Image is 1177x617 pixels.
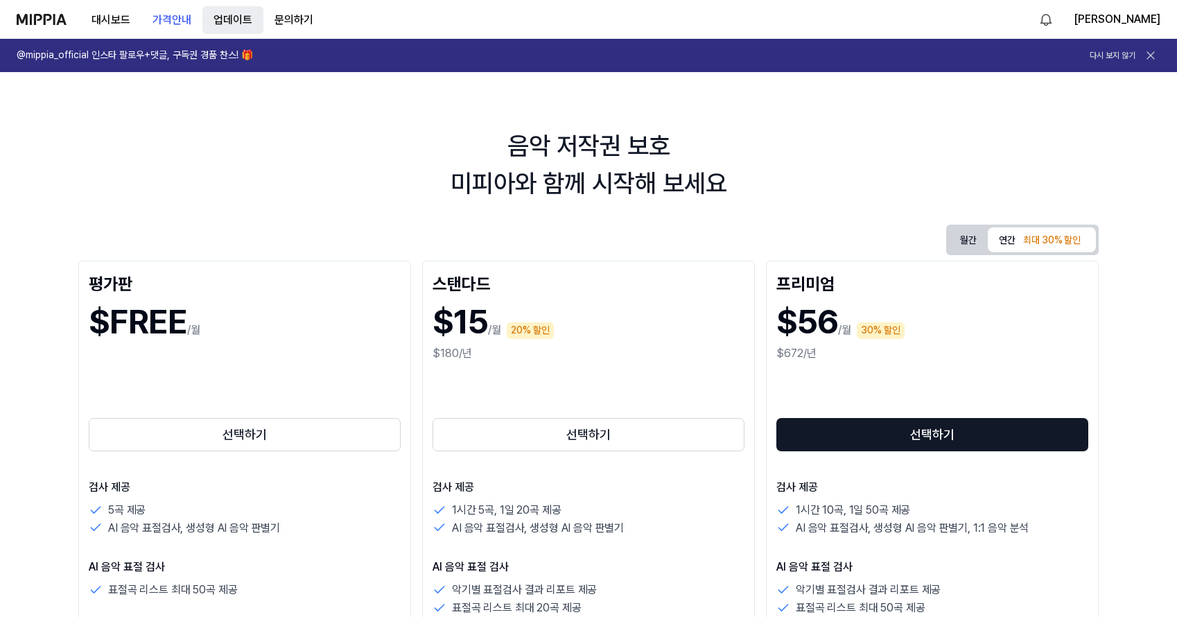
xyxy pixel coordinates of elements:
[857,322,905,339] div: 30% 할인
[141,6,202,34] button: 가격안내
[89,299,187,345] h1: $FREE
[838,322,851,338] p: /월
[776,415,1088,454] a: 선택하기
[488,322,501,338] p: /월
[433,479,744,496] p: 검사 제공
[776,345,1088,362] div: $672/년
[80,6,141,34] button: 대시보드
[776,559,1088,575] p: AI 음악 표절 검사
[776,479,1088,496] p: 검사 제공
[89,479,401,496] p: 검사 제공
[89,418,401,451] button: 선택하기
[17,49,253,62] h1: @mippia_official 인스타 팔로우+댓글, 구독권 경품 찬스! 🎁
[89,271,401,293] div: 평가판
[108,501,146,519] p: 5곡 제공
[796,581,941,599] p: 악기별 표절검사 결과 리포트 제공
[949,229,988,251] button: 월간
[433,415,744,454] a: 선택하기
[796,519,1029,537] p: AI 음악 표절검사, 생성형 AI 음악 판별기, 1:1 음악 분석
[1038,11,1054,28] img: 알림
[452,501,561,519] p: 1시간 5곡, 1일 20곡 제공
[263,6,324,34] button: 문의하기
[452,581,597,599] p: 악기별 표절검사 결과 리포트 제공
[1074,11,1160,28] button: [PERSON_NAME]
[1090,50,1135,62] button: 다시 보지 않기
[452,519,624,537] p: AI 음악 표절검사, 생성형 AI 음악 판별기
[433,559,744,575] p: AI 음악 표절 검사
[108,581,237,599] p: 표절곡 리스트 최대 50곡 제공
[433,299,488,345] h1: $15
[202,6,263,34] button: 업데이트
[108,519,280,537] p: AI 음악 표절검사, 생성형 AI 음악 판별기
[17,14,67,25] img: logo
[452,599,581,617] p: 표절곡 리스트 최대 20곡 제공
[433,345,744,362] div: $180/년
[796,599,925,617] p: 표절곡 리스트 최대 50곡 제공
[988,227,1096,252] button: 연간
[202,1,263,39] a: 업데이트
[776,418,1088,451] button: 선택하기
[89,559,401,575] p: AI 음악 표절 검사
[1019,232,1085,249] div: 최대 30% 할인
[776,271,1088,293] div: 프리미엄
[433,271,744,293] div: 스탠다드
[141,1,202,39] a: 가격안내
[796,501,910,519] p: 1시간 10곡, 1일 50곡 제공
[507,322,554,339] div: 20% 할인
[776,299,838,345] h1: $56
[187,322,200,338] p: /월
[433,418,744,451] button: 선택하기
[89,415,401,454] a: 선택하기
